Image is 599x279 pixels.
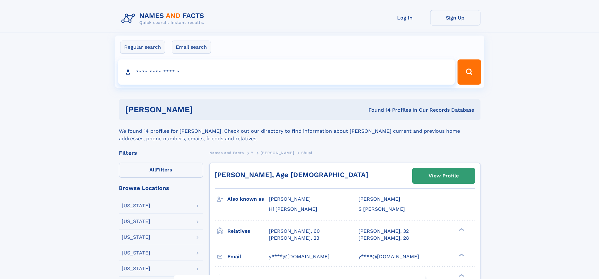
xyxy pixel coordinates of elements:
div: We found 14 profiles for [PERSON_NAME]. Check out our directory to find information about [PERSON... [119,120,480,142]
div: [US_STATE] [122,235,150,240]
h1: [PERSON_NAME] [125,106,281,114]
h3: Also known as [227,194,269,204]
label: Regular search [120,41,165,54]
a: View Profile [413,168,475,183]
div: Browse Locations [119,185,203,191]
div: ❯ [457,253,465,257]
div: [US_STATE] [122,219,150,224]
div: [US_STATE] [122,250,150,255]
label: Filters [119,163,203,178]
a: Y [251,149,253,157]
span: [PERSON_NAME] [260,151,294,155]
span: S [PERSON_NAME] [358,206,405,212]
img: Logo Names and Facts [119,10,209,27]
span: All [149,167,156,173]
label: Email search [172,41,211,54]
a: [PERSON_NAME], Age [DEMOGRAPHIC_DATA] [215,171,368,179]
a: [PERSON_NAME], 28 [358,235,409,242]
a: Log In [380,10,430,25]
span: Hi [PERSON_NAME] [269,206,317,212]
div: View Profile [429,169,459,183]
button: Search Button [458,59,481,85]
h3: Relatives [227,226,269,237]
a: Names and Facts [209,149,244,157]
div: ❯ [457,227,465,232]
a: Sign Up [430,10,480,25]
div: ❯ [457,273,465,277]
div: Filters [119,150,203,156]
a: [PERSON_NAME] [260,149,294,157]
a: [PERSON_NAME], 60 [269,228,320,235]
input: search input [118,59,455,85]
div: [US_STATE] [122,266,150,271]
span: Y [251,151,253,155]
span: [PERSON_NAME] [358,196,400,202]
a: [PERSON_NAME], 23 [269,235,319,242]
span: [PERSON_NAME] [269,196,311,202]
a: [PERSON_NAME], 32 [358,228,409,235]
div: [US_STATE] [122,203,150,208]
span: Shuai [301,151,312,155]
h3: Email [227,251,269,262]
div: Found 14 Profiles In Our Records Database [280,107,474,114]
